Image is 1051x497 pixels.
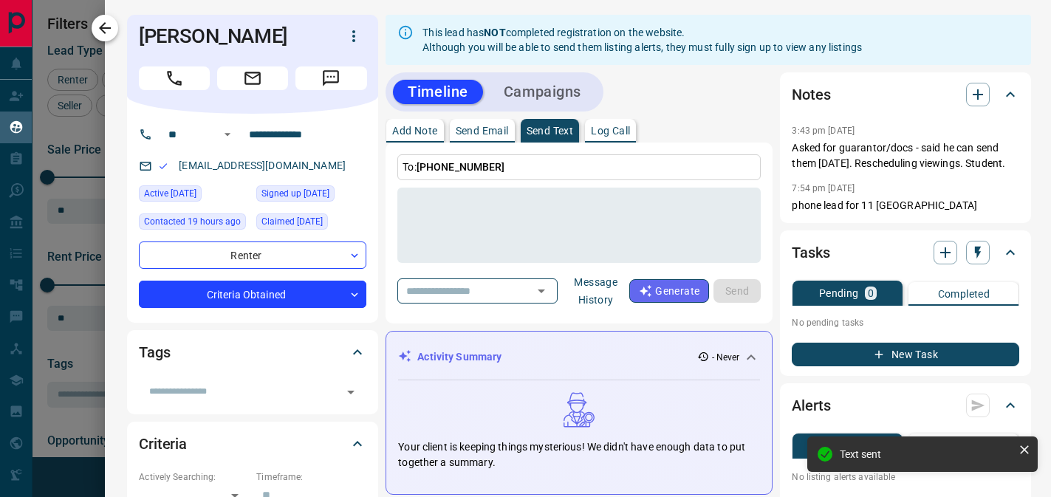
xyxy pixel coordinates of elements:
[591,126,630,136] p: Log Call
[139,241,366,269] div: Renter
[261,214,323,229] span: Claimed [DATE]
[819,288,859,298] p: Pending
[340,382,361,402] button: Open
[139,213,249,234] div: Thu Sep 11 2025
[217,66,288,90] span: Email
[422,19,862,61] div: This lead has completed registration on the website. Although you will be able to send them listi...
[256,185,366,206] div: Wed Sep 10 2025
[531,281,552,301] button: Open
[144,214,241,229] span: Contacted 19 hours ago
[139,426,366,462] div: Criteria
[792,140,1019,171] p: Asked for guarantor/docs - said he can send them [DATE]. Rescheduling viewings. Student.
[417,349,501,365] p: Activity Summary
[219,126,236,143] button: Open
[792,241,829,264] h2: Tasks
[393,80,483,104] button: Timeline
[139,432,187,456] h2: Criteria
[179,160,346,171] a: [EMAIL_ADDRESS][DOMAIN_NAME]
[792,235,1019,270] div: Tasks
[398,439,760,470] p: Your client is keeping things mysterious! We didn't have enough data to put together a summary.
[397,154,761,180] p: To:
[840,448,1013,460] div: Text sent
[938,289,990,299] p: Completed
[792,470,1019,484] p: No listing alerts available
[398,343,760,371] div: Activity Summary- Never
[295,66,366,90] span: Message
[139,335,366,370] div: Tags
[392,126,437,136] p: Add Note
[139,281,366,308] div: Criteria Obtained
[527,126,574,136] p: Send Text
[792,198,1019,213] p: phone lead for 11 [GEOGRAPHIC_DATA]
[158,161,168,171] svg: Email Valid
[484,27,505,38] strong: NOT
[868,288,874,298] p: 0
[261,186,329,201] span: Signed up [DATE]
[456,126,509,136] p: Send Email
[792,312,1019,334] p: No pending tasks
[139,340,170,364] h2: Tags
[417,161,505,173] span: [PHONE_NUMBER]
[712,351,740,364] p: - Never
[792,126,855,136] p: 3:43 pm [DATE]
[792,388,1019,423] div: Alerts
[489,80,596,104] button: Campaigns
[792,343,1019,366] button: New Task
[629,279,709,303] button: Generate
[562,270,629,312] button: Message History
[792,183,855,193] p: 7:54 pm [DATE]
[139,470,249,484] p: Actively Searching:
[139,185,249,206] div: Wed Sep 10 2025
[139,66,210,90] span: Call
[256,470,366,484] p: Timeframe:
[139,24,319,48] h1: [PERSON_NAME]
[792,83,830,106] h2: Notes
[792,394,830,417] h2: Alerts
[792,77,1019,112] div: Notes
[256,213,366,234] div: Wed Sep 10 2025
[144,186,196,201] span: Active [DATE]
